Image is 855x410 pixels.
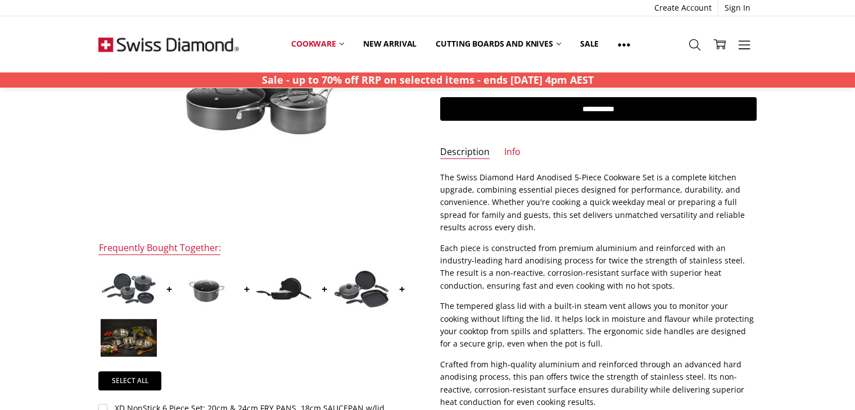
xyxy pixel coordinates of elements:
[440,300,757,350] p: The tempered glass lid with a built-in steam vent allows you to monitor your cooking without lift...
[101,272,157,305] img: XD NonStick 6 Piece Set: 20cm & 24cm FRY PANS, 18cm SAUCEPAN w/lid, 24x11cm CASSEROLE w/lid
[440,146,490,159] a: Description
[354,31,426,56] a: New arrival
[571,31,608,56] a: Sale
[426,31,571,56] a: Cutting boards and knives
[101,319,157,357] img: Premium Steel DLX 6 pc cookware set
[256,277,312,300] img: XD Induction 2 Piece Combo: Fry Pan 28cm and Saute Pan 28cm + 28cm lid
[98,371,161,390] a: Select all
[440,171,757,234] p: The Swiss Diamond Hard Anodised 5-Piece Cookware Set is a complete kitchen upgrade, combining ess...
[98,16,239,72] img: Free Shipping On Every Order
[608,31,640,57] a: Show All
[178,270,234,308] img: Swiss Diamond Hard Anodised 24x11cm 4.8l Non Stick Casserole w glass lid
[282,31,354,56] a: Cookware
[440,358,757,409] p: Crafted from high-quality aluminium and reinforced through an advanced hard anodising process, th...
[504,146,521,159] a: Info
[98,242,220,255] div: Frequently Bought Together:
[333,270,390,308] img: XD Nonstick 4 Piece Set: Fry Pan, Grill Pan & Casserole w/lid
[440,242,757,293] p: Each piece is constructed from premium aluminium and reinforced with an industry-leading hard ano...
[262,73,594,86] strong: Sale - up to 70% off RRP on selected items - ends [DATE] 4pm AEST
